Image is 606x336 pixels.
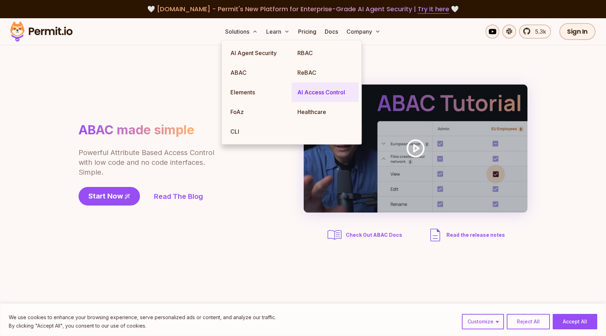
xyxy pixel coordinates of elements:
[446,231,505,238] span: Read the release notes
[225,82,292,102] a: Elements
[222,25,261,39] button: Solutions
[344,25,383,39] button: Company
[553,314,597,329] button: Accept All
[225,63,292,82] a: ABAC
[79,148,215,177] p: Powerful Attribute Based Access Control with low code and no code interfaces. Simple.
[559,23,595,40] a: Sign In
[326,227,343,243] img: abac docs
[9,313,276,322] p: We use cookies to enhance your browsing experience, serve personalized ads or content, and analyz...
[9,322,276,330] p: By clicking "Accept All", you consent to our use of cookies.
[17,4,589,14] div: 🤍 🤍
[531,27,546,36] span: 5.3k
[292,102,359,122] a: Healthcare
[427,227,505,243] a: Read the release notes
[346,231,402,238] span: Check Out ABAC Docs
[154,191,203,201] a: Read The Blog
[157,5,449,13] span: [DOMAIN_NAME] - Permit's New Platform for Enterprise-Grade AI Agent Security |
[418,5,449,14] a: Try it here
[225,102,292,122] a: FoAz
[225,122,292,141] a: CLI
[79,122,194,138] h1: ABAC made simple
[79,187,140,206] a: Start Now
[263,25,292,39] button: Learn
[88,191,123,201] span: Start Now
[462,314,504,329] button: Customize
[292,43,359,63] a: RBAC
[322,25,341,39] a: Docs
[225,43,292,63] a: AI Agent Security
[507,314,550,329] button: Reject All
[295,25,319,39] a: Pricing
[292,63,359,82] a: ReBAC
[7,20,76,43] img: Permit logo
[292,82,359,102] a: AI Access Control
[427,227,444,243] img: description
[326,227,404,243] a: Check Out ABAC Docs
[519,25,551,39] a: 5.3k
